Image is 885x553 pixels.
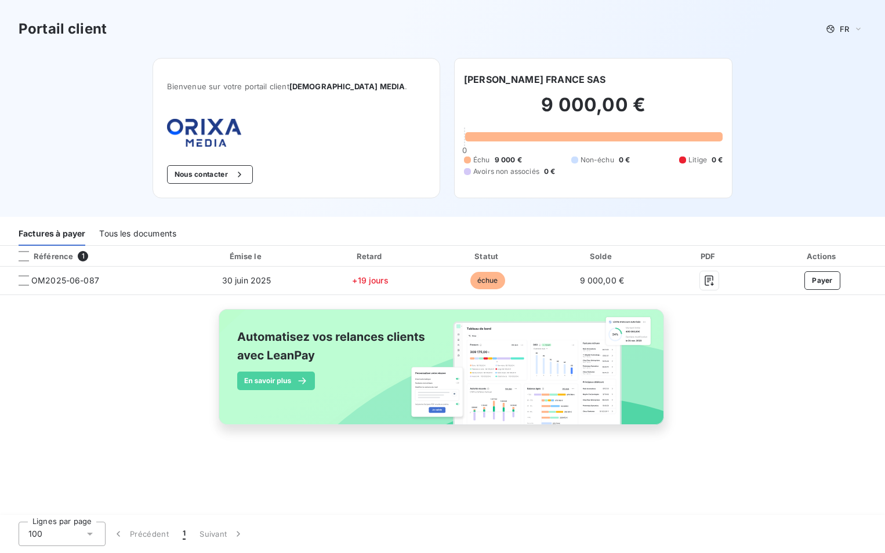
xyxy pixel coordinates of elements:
[167,119,241,147] img: Company logo
[313,250,427,262] div: Retard
[28,528,42,540] span: 100
[762,250,883,262] div: Actions
[99,221,176,246] div: Tous les documents
[176,522,193,546] button: 1
[193,522,251,546] button: Suivant
[661,250,757,262] div: PDF
[804,271,840,290] button: Payer
[473,155,490,165] span: Échu
[352,275,388,285] span: +19 jours
[9,251,73,261] div: Référence
[208,302,677,445] img: banner
[31,275,99,286] span: OM2025-06-087
[712,155,723,165] span: 0 €
[581,155,614,165] span: Non-échu
[183,528,186,540] span: 1
[432,250,543,262] div: Statut
[167,165,253,184] button: Nous contacter
[19,221,85,246] div: Factures à payer
[462,145,467,155] span: 0
[222,275,271,285] span: 30 juin 2025
[580,275,625,285] span: 9 000,00 €
[19,19,107,39] h3: Portail client
[464,72,606,86] h6: [PERSON_NAME] FRANCE SAS
[106,522,176,546] button: Précédent
[548,250,657,262] div: Solde
[289,82,405,91] span: [DEMOGRAPHIC_DATA] MEDIA
[495,155,522,165] span: 9 000 €
[464,93,723,128] h2: 9 000,00 €
[78,251,88,261] span: 1
[473,166,539,177] span: Avoirs non associés
[167,82,426,91] span: Bienvenue sur votre portail client .
[619,155,630,165] span: 0 €
[544,166,555,177] span: 0 €
[840,24,849,34] span: FR
[184,250,309,262] div: Émise le
[470,272,505,289] span: échue
[688,155,707,165] span: Litige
